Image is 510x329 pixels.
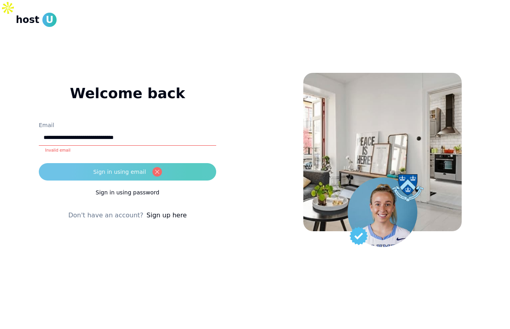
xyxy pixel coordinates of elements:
a: hostU [16,13,57,27]
img: House Background [303,73,462,231]
a: Sign up here [147,211,186,220]
span: Don't have an account? [68,211,143,220]
button: Sign in using password [39,184,216,201]
span: host [16,13,39,26]
button: Sign in using email [39,163,216,181]
span: U [42,13,57,27]
label: Email [39,122,54,128]
img: Columbia university [392,174,424,202]
div: Sign in using email [93,168,146,176]
h1: Welcome back [39,86,216,101]
img: Student [348,177,417,247]
li: Invalid email [45,147,210,153]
